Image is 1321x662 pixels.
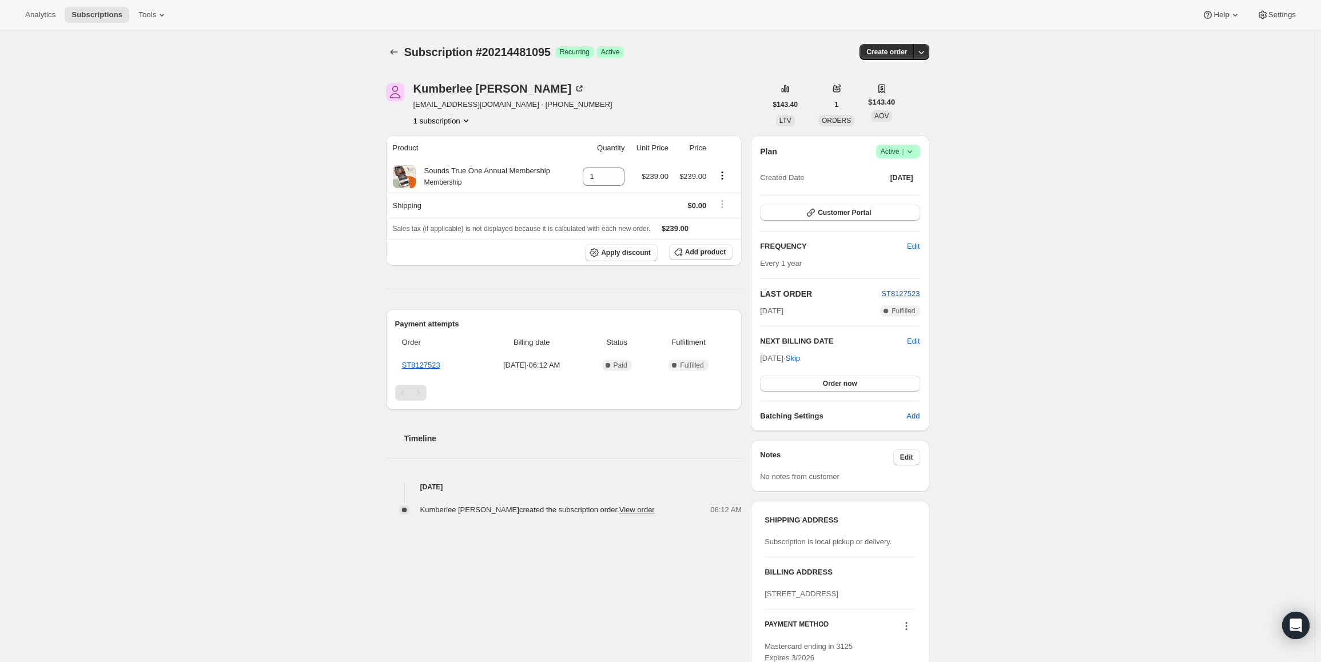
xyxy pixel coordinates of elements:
h3: Notes [760,449,893,465]
h2: NEXT BILLING DATE [760,336,907,347]
span: 06:12 AM [710,504,742,516]
span: $239.00 [662,224,689,233]
span: Tools [138,10,156,19]
img: product img [393,165,416,188]
button: Shipping actions [713,198,731,210]
span: Status [589,337,644,348]
button: Help [1195,7,1247,23]
span: $143.40 [773,100,798,109]
h3: SHIPPING ADDRESS [765,515,915,526]
span: Skip [786,353,800,364]
small: Membership [424,178,462,186]
div: Open Intercom Messenger [1282,612,1310,639]
span: Help [1213,10,1229,19]
button: Edit [893,449,920,465]
span: Analytics [25,10,55,19]
h2: LAST ORDER [760,288,881,300]
span: Subscription is local pickup or delivery. [765,537,892,546]
span: Subscription #20214481095 [404,46,551,58]
button: Analytics [18,7,62,23]
span: Fulfilled [680,361,703,370]
th: Shipping [386,193,574,218]
h2: Payment attempts [395,318,733,330]
button: Customer Portal [760,205,920,221]
span: 1 [834,100,838,109]
h4: [DATE] [386,481,742,493]
span: Created Date [760,172,804,184]
span: ORDERS [822,117,851,125]
span: No notes from customer [760,472,839,481]
button: ST8127523 [881,288,920,300]
span: Edit [907,241,920,252]
button: Subscriptions [65,7,129,23]
span: Edit [900,453,913,462]
span: Sales tax (if applicable) is not displayed because it is calculated with each new order. [393,225,651,233]
span: Apply discount [601,248,651,257]
a: ST8127523 [881,289,920,298]
nav: Pagination [395,385,733,401]
span: Active [881,146,916,157]
span: Kumberlee Bonura [386,83,404,101]
span: Settings [1268,10,1296,19]
button: Create order [860,44,914,60]
div: Sounds True One Annual Membership [416,165,550,188]
span: Paid [614,361,627,370]
span: $239.00 [679,172,706,181]
th: Product [386,135,574,161]
span: [DATE] [890,173,913,182]
span: Add [906,410,920,422]
button: Product actions [713,169,731,182]
span: Every 1 year [760,259,802,268]
span: $239.00 [642,172,669,181]
button: Apply discount [585,244,658,261]
h2: Plan [760,146,777,157]
span: Customer Portal [818,208,871,217]
span: Create order [866,47,907,57]
h2: Timeline [404,433,742,444]
span: $0.00 [688,201,707,210]
span: Subscriptions [71,10,122,19]
th: Quantity [574,135,628,161]
h6: Batching Settings [760,410,906,422]
button: Tools [132,7,174,23]
span: Fulfilled [892,306,915,316]
th: Price [672,135,710,161]
th: Unit Price [628,135,672,161]
span: Recurring [560,47,590,57]
button: $143.40 [766,97,805,113]
span: AOV [874,112,889,120]
button: 1 [827,97,845,113]
button: Skip [779,349,807,368]
span: Kumberlee [PERSON_NAME] created the subscription order. [420,505,655,514]
span: [DATE] [760,305,783,317]
button: Add product [669,244,733,260]
span: Order now [823,379,857,388]
span: Fulfillment [651,337,726,348]
span: [DATE] · [760,354,800,362]
a: ST8127523 [402,361,440,369]
button: Add [900,407,926,425]
button: Edit [900,237,926,256]
a: View order [619,505,655,514]
th: Order [395,330,478,355]
span: [DATE] · 06:12 AM [481,360,582,371]
button: Order now [760,376,920,392]
button: [DATE] [884,170,920,186]
span: LTV [779,117,791,125]
button: Edit [907,336,920,347]
span: | [902,147,904,156]
span: Mastercard ending in 3125 Expires 3/2026 [765,642,853,662]
span: Add product [685,248,726,257]
h3: BILLING ADDRESS [765,567,915,578]
span: [STREET_ADDRESS] [765,589,838,598]
button: Subscriptions [386,44,402,60]
div: Kumberlee [PERSON_NAME] [413,83,586,94]
span: [EMAIL_ADDRESS][DOMAIN_NAME] · [PHONE_NUMBER] [413,99,612,110]
h2: FREQUENCY [760,241,907,252]
button: Settings [1250,7,1303,23]
button: Product actions [413,115,472,126]
span: $143.40 [868,97,895,108]
h3: PAYMENT METHOD [765,620,829,635]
